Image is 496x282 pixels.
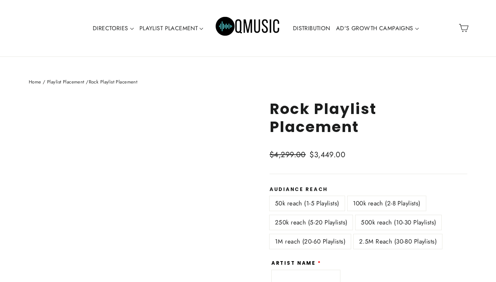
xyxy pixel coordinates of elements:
label: 500k reach (10-30 Playlists) [355,215,441,230]
span: / [86,78,88,85]
img: Q Music Promotions [216,12,280,44]
a: PLAYLIST PLACEMENT [137,20,206,37]
label: 250k reach (5-20 Playlists) [270,215,353,230]
label: 50k reach (1-5 Playlists) [270,196,345,211]
a: AD'S GROWTH CAMPAIGNS [333,20,422,37]
h1: Rock Playlist Placement [270,100,467,135]
label: Audiance Reach [270,187,467,192]
div: Primary [67,7,429,49]
label: 2.5M Reach (30-80 Playlists) [354,234,442,249]
a: Playlist Placement [47,78,84,85]
label: 1M reach (20-60 Playlists) [270,234,351,249]
nav: breadcrumbs [29,78,467,86]
a: DIRECTORIES [90,20,137,37]
label: 100k reach (2-8 Playlists) [348,196,426,211]
span: / [43,78,45,85]
span: $3,449.00 [309,149,345,160]
span: $4,299.00 [270,149,306,160]
a: Home [29,78,41,85]
a: DISTRIBUTION [290,20,333,37]
label: Artist Name [271,260,321,266]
